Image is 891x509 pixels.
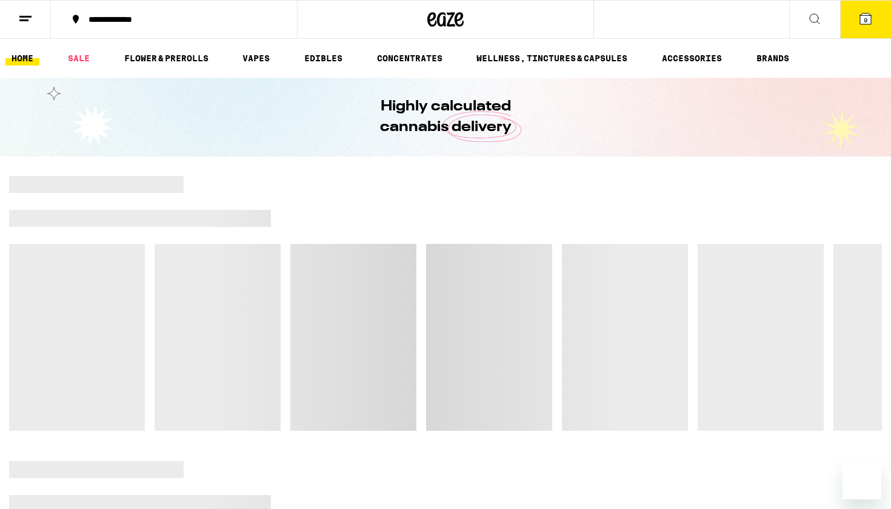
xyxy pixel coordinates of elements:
button: 9 [840,1,891,38]
a: SALE [62,51,96,66]
a: WELLNESS, TINCTURES & CAPSULES [470,51,633,66]
iframe: Button to launch messaging window [843,460,881,499]
a: EDIBLES [298,51,349,66]
a: FLOWER & PREROLLS [118,51,215,66]
a: HOME [5,51,39,66]
a: VAPES [236,51,276,66]
span: 9 [864,16,867,24]
h1: Highly calculated cannabis delivery [345,96,546,138]
a: CONCENTRATES [371,51,449,66]
a: ACCESSORIES [656,51,728,66]
a: BRANDS [750,51,795,66]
